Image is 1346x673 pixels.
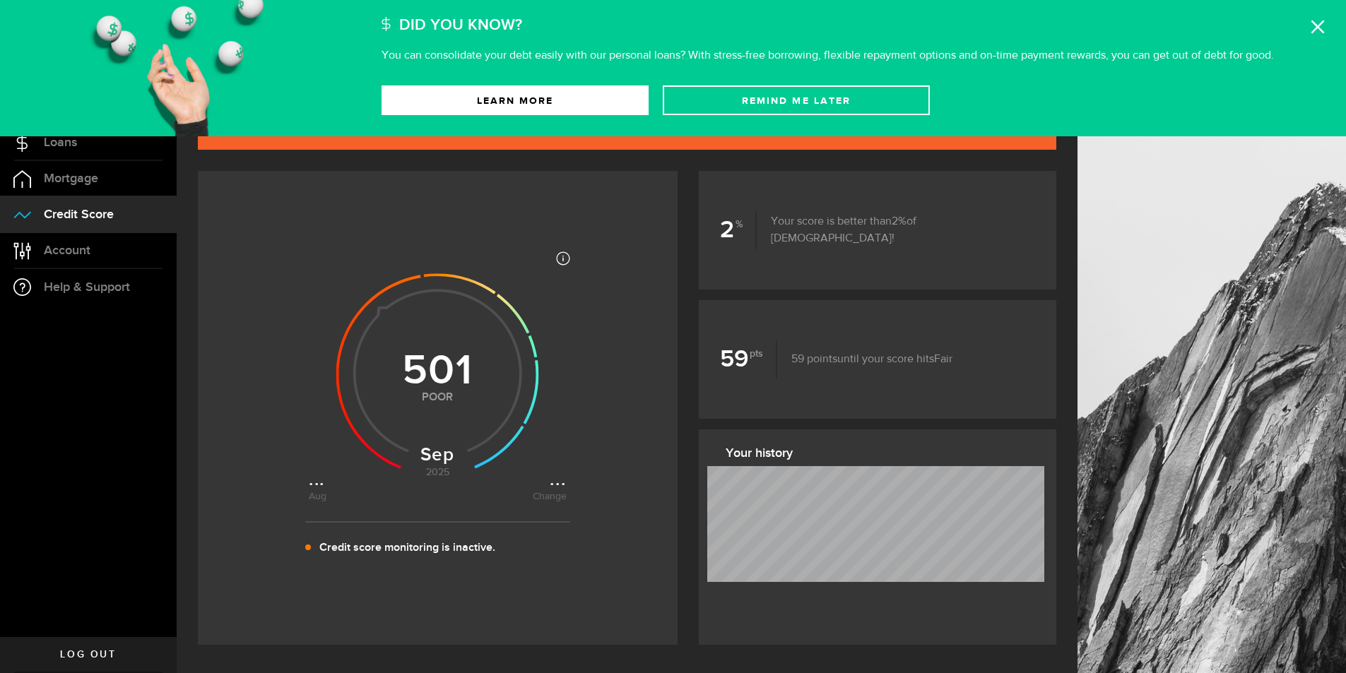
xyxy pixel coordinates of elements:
[720,340,777,379] b: 59
[757,213,1035,247] p: Your score is better than of [DEMOGRAPHIC_DATA]!
[934,354,952,365] span: Fair
[319,540,495,556] p: Credit score monitoring is inactive.
[399,11,522,40] h2: Did You Know?
[382,85,649,115] a: Learn More
[892,216,907,227] span: 2
[726,442,1039,465] h3: Your history
[44,136,77,149] span: Loans
[44,281,130,294] span: Help & Support
[44,244,90,257] span: Account
[11,6,54,48] button: Open LiveChat chat widget
[44,208,114,221] span: Credit Score
[44,172,98,185] span: Mortgage
[720,211,757,249] b: 2
[777,351,952,368] p: until your score hits
[382,50,1274,61] p: You can consolidate your debt easily with our personal loans? With stress-free borrowing, flexibl...
[791,354,837,365] span: 59 points
[60,650,116,660] span: Log out
[663,85,930,115] button: Remind Me later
